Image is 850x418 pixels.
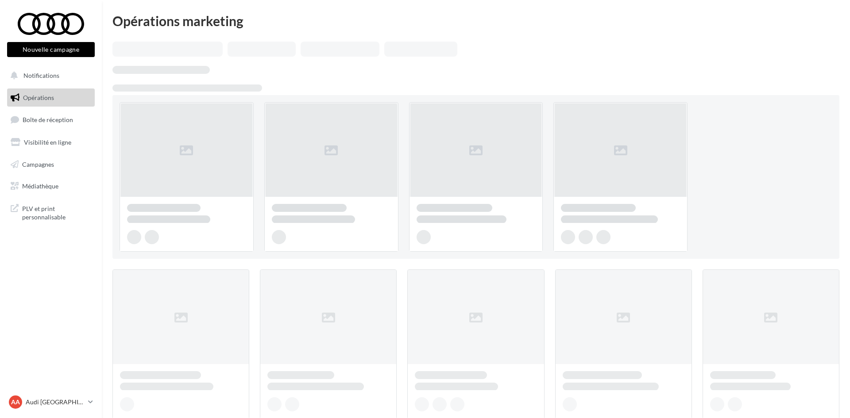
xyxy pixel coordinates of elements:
span: Opérations [23,94,54,101]
button: Notifications [5,66,93,85]
div: Opérations marketing [112,14,839,27]
span: Boîte de réception [23,116,73,123]
span: Notifications [23,72,59,79]
span: Campagnes [22,160,54,168]
button: Nouvelle campagne [7,42,95,57]
span: Médiathèque [22,182,58,190]
a: Médiathèque [5,177,97,196]
a: Boîte de réception [5,110,97,129]
a: Visibilité en ligne [5,133,97,152]
span: AA [11,398,20,406]
a: Opérations [5,88,97,107]
p: Audi [GEOGRAPHIC_DATA] [26,398,85,406]
a: Campagnes [5,155,97,174]
a: AA Audi [GEOGRAPHIC_DATA] [7,394,95,410]
span: Visibilité en ligne [24,138,71,146]
a: PLV et print personnalisable [5,199,97,225]
span: PLV et print personnalisable [22,203,91,222]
